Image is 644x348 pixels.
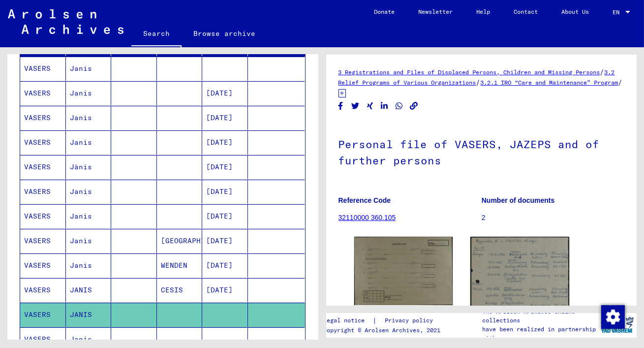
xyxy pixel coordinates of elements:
[482,196,555,204] b: Number of documents
[600,67,605,76] span: /
[20,155,66,179] mat-cell: VASERS
[202,81,248,105] mat-cell: [DATE]
[338,214,396,221] a: 32110000 360.105
[66,278,112,302] mat-cell: JANIS
[613,9,623,16] span: EN
[202,130,248,155] mat-cell: [DATE]
[157,253,203,278] mat-cell: WENDEN
[599,313,636,337] img: yv_logo.png
[202,229,248,253] mat-cell: [DATE]
[20,204,66,228] mat-cell: VASERS
[182,22,267,45] a: Browse archive
[20,180,66,204] mat-cell: VASERS
[394,100,404,112] button: Share on WhatsApp
[157,278,203,302] mat-cell: CESIS
[20,253,66,278] mat-cell: VASERS
[66,253,112,278] mat-cell: Janis
[202,278,248,302] mat-cell: [DATE]
[618,78,623,87] span: /
[20,81,66,105] mat-cell: VASERS
[66,81,112,105] mat-cell: Janis
[202,155,248,179] mat-cell: [DATE]
[354,237,453,305] img: 001.jpg
[323,316,445,326] div: |
[20,229,66,253] mat-cell: VASERS
[20,106,66,130] mat-cell: VASERS
[131,22,182,47] a: Search
[379,100,390,112] button: Share on LinkedIn
[482,213,624,223] p: 2
[338,68,600,76] a: 3 Registrations and Files of Displaced Persons, Children and Missing Persons
[8,9,123,34] img: Arolsen_neg.svg
[202,253,248,278] mat-cell: [DATE]
[66,303,112,327] mat-cell: JANIS
[202,106,248,130] mat-cell: [DATE]
[66,130,112,155] mat-cell: Janis
[336,100,346,112] button: Share on Facebook
[481,79,618,86] a: 3.2.1 IRO “Care and Maintenance” Program
[20,130,66,155] mat-cell: VASERS
[601,305,625,329] img: Change consent
[66,180,112,204] mat-cell: Janis
[350,100,361,112] button: Share on Twitter
[20,278,66,302] mat-cell: VASERS
[323,326,445,335] p: Copyright © Arolsen Archives, 2021
[323,316,372,326] a: Legal notice
[202,204,248,228] mat-cell: [DATE]
[202,180,248,204] mat-cell: [DATE]
[476,78,481,87] span: /
[157,229,203,253] mat-cell: [GEOGRAPHIC_DATA]
[66,57,112,81] mat-cell: Janis
[338,196,391,204] b: Reference Code
[482,307,598,325] p: The Arolsen Archives online collections
[409,100,419,112] button: Copy link
[66,155,112,179] mat-cell: Jànis
[66,229,112,253] mat-cell: Janis
[338,122,625,181] h1: Personal file of VASERS, JAZEPS and of further persons
[365,100,375,112] button: Share on Xing
[377,316,445,326] a: Privacy policy
[66,106,112,130] mat-cell: Janis
[20,303,66,327] mat-cell: VASERS
[66,204,112,228] mat-cell: Janis
[20,57,66,81] mat-cell: VASERS
[482,325,598,343] p: have been realized in partnership with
